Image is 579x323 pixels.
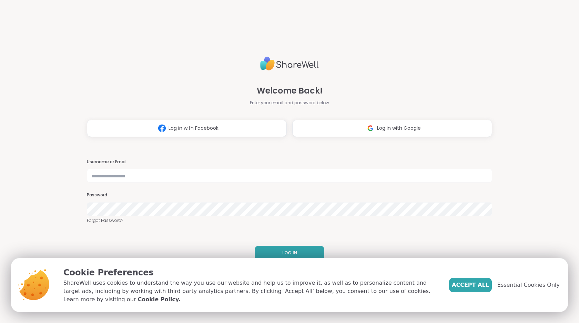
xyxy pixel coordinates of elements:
h3: Username or Email [87,159,492,165]
button: Log in with Google [292,120,492,137]
img: ShareWell Logomark [364,122,377,135]
button: LOG IN [255,246,324,260]
a: Forgot Password? [87,217,492,224]
span: LOG IN [282,250,297,256]
span: Enter your email and password below [250,100,329,106]
span: Log in with Google [377,125,421,132]
img: ShareWell Logo [260,54,319,74]
span: Accept All [452,281,489,289]
span: Welcome Back! [257,85,323,97]
h3: Password [87,192,492,198]
span: Essential Cookies Only [497,281,560,289]
button: Log in with Facebook [87,120,287,137]
p: Cookie Preferences [63,266,438,279]
span: Log in with Facebook [169,125,219,132]
button: Accept All [449,278,492,292]
a: Cookie Policy. [138,295,180,304]
p: ShareWell uses cookies to understand the way you use our website and help us to improve it, as we... [63,279,438,304]
img: ShareWell Logomark [155,122,169,135]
